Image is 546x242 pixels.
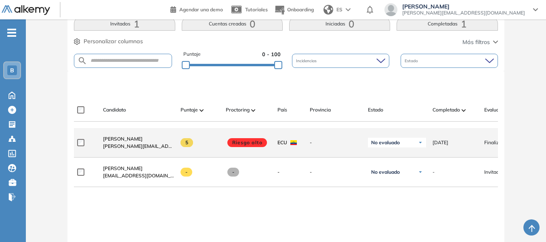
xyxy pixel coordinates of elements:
span: Puntaje [181,106,198,114]
img: world [323,5,333,15]
span: Finalizado [484,139,507,146]
span: Estado [368,106,383,114]
span: Candidato [103,106,126,114]
i: - [7,32,16,34]
div: Incidencias [292,54,389,68]
span: Onboarding [287,6,314,13]
span: Puntaje [183,51,201,58]
span: B [10,67,14,74]
button: Onboarding [274,1,314,19]
span: ES [336,6,342,13]
img: SEARCH_ALT [78,56,87,66]
a: [PERSON_NAME] [103,165,174,172]
span: Riesgo alto [227,138,267,147]
span: No evaluado [371,169,400,175]
span: País [277,106,287,114]
img: ECU [290,140,297,145]
span: - [227,168,239,177]
span: - [181,168,192,177]
span: Invitado [484,168,502,176]
a: [PERSON_NAME] [103,135,174,143]
span: - [277,168,279,176]
img: Logo [2,5,50,15]
button: Cuentas creadas0 [182,17,283,31]
span: [PERSON_NAME] [402,3,525,10]
span: - [310,139,361,146]
span: Agendar una demo [179,6,223,13]
button: Iniciadas0 [289,17,390,31]
span: [PERSON_NAME][EMAIL_ADDRESS][DOMAIN_NAME] [402,10,525,16]
span: Más filtros [462,38,490,46]
span: Tutoriales [245,6,268,13]
span: Completado [433,106,460,114]
img: arrow [346,8,351,11]
span: Incidencias [296,58,318,64]
span: No evaluado [371,139,400,146]
div: Estado [401,54,498,68]
span: - [310,168,361,176]
span: [DATE] [433,139,448,146]
span: [PERSON_NAME][EMAIL_ADDRESS][DOMAIN_NAME] [103,143,174,150]
span: 0 - 100 [262,51,281,58]
span: [PERSON_NAME] [103,136,143,142]
img: [missing "en.ARROW_ALT" translation] [199,109,204,112]
img: Ícono de flecha [418,140,423,145]
a: Agendar una demo [170,4,223,14]
span: Proctoring [226,106,250,114]
span: [PERSON_NAME] [103,165,143,171]
span: Estado [405,58,420,64]
img: [missing "en.ARROW_ALT" translation] [462,109,466,112]
button: Personalizar columnas [74,37,143,46]
span: Evaluación [484,106,508,114]
span: ECU [277,139,287,146]
span: 5 [181,138,193,147]
span: Personalizar columnas [84,37,143,46]
button: Invitados1 [74,17,175,31]
span: [EMAIL_ADDRESS][DOMAIN_NAME] [103,172,174,179]
img: Ícono de flecha [418,170,423,175]
span: Provincia [310,106,331,114]
button: Más filtros [462,38,498,46]
img: [missing "en.ARROW_ALT" translation] [251,109,255,112]
button: Completadas1 [397,17,498,31]
span: - [433,168,435,176]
